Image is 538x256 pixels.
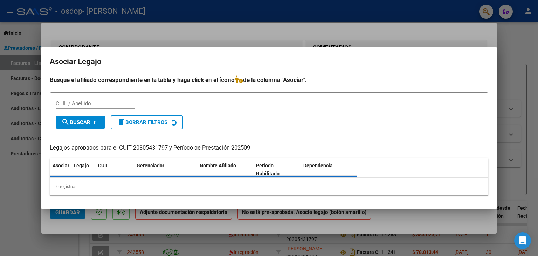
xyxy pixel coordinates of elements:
[111,115,183,129] button: Borrar Filtros
[50,158,71,181] datatable-header-cell: Asociar
[61,118,70,126] mat-icon: search
[50,178,488,195] div: 0 registros
[74,163,89,168] span: Legajo
[56,116,105,129] button: Buscar
[200,163,236,168] span: Nombre Afiliado
[514,232,531,249] div: Open Intercom Messenger
[117,118,125,126] mat-icon: delete
[253,158,301,181] datatable-header-cell: Periodo Habilitado
[301,158,357,181] datatable-header-cell: Dependencia
[50,75,488,85] h4: Busque el afiliado correspondiente en la tabla y haga click en el ícono de la columna "Asociar".
[50,55,488,68] h2: Asociar Legajo
[53,163,69,168] span: Asociar
[117,119,167,126] span: Borrar Filtros
[256,163,280,176] span: Periodo Habilitado
[137,163,164,168] span: Gerenciador
[134,158,197,181] datatable-header-cell: Gerenciador
[98,163,109,168] span: CUIL
[50,144,488,153] p: Legajos aprobados para el CUIT 20305431797 y Período de Prestación 202509
[61,119,90,126] span: Buscar
[95,158,134,181] datatable-header-cell: CUIL
[197,158,253,181] datatable-header-cell: Nombre Afiliado
[71,158,95,181] datatable-header-cell: Legajo
[303,163,333,168] span: Dependencia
